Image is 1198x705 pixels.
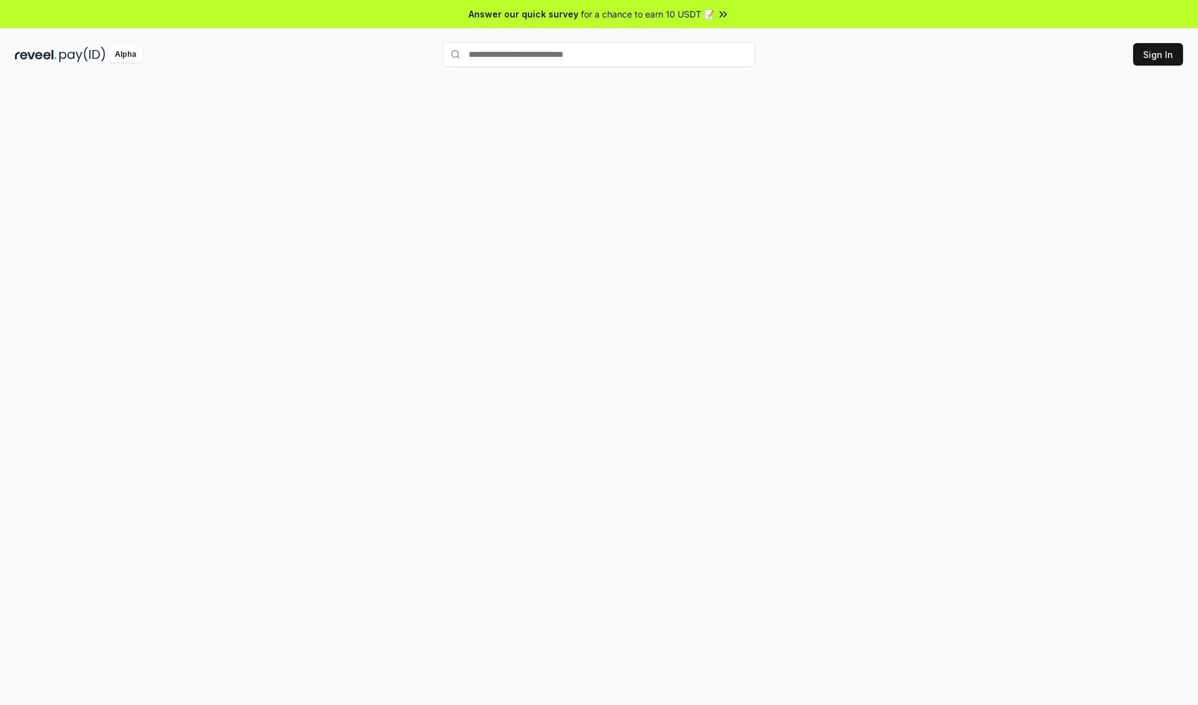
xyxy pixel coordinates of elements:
button: Sign In [1133,43,1183,66]
span: for a chance to earn 10 USDT 📝 [581,7,714,21]
img: pay_id [59,47,105,62]
span: Answer our quick survey [469,7,578,21]
img: reveel_dark [15,47,57,62]
div: Alpha [108,47,143,62]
